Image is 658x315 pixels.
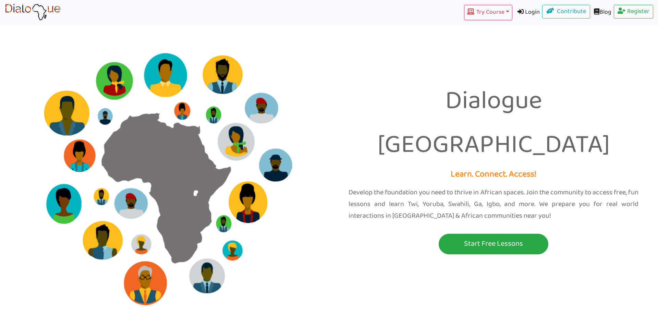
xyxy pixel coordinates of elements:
p: Develop the foundation you need to thrive in African spaces. Join the community to access free, f... [349,187,638,222]
a: Contribute [542,5,590,19]
img: learn African language platform app [5,4,61,21]
a: Register [614,5,654,19]
a: Start Free Lessons [334,234,653,254]
p: Learn. Connect. Access! [334,167,653,182]
button: Try Course [464,5,512,20]
a: Blog [590,5,614,20]
p: Dialogue [GEOGRAPHIC_DATA] [334,80,653,167]
button: Start Free Lessons [439,234,548,254]
a: Login [512,5,543,20]
p: Start Free Lessons [440,238,547,250]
